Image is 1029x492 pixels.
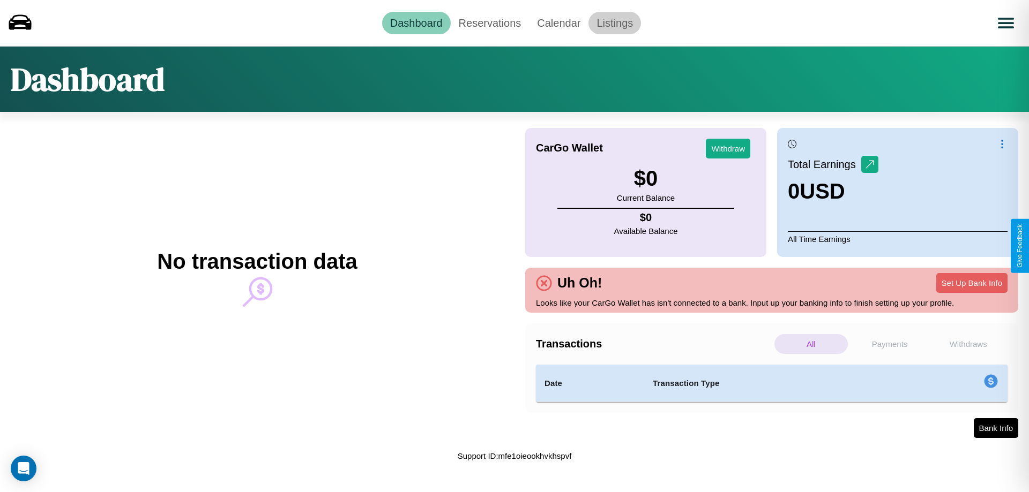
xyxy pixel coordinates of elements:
h3: $ 0 [617,166,675,191]
h4: Date [545,377,636,390]
a: Listings [588,12,641,34]
h4: Transaction Type [653,377,896,390]
h1: Dashboard [11,57,165,101]
div: Open Intercom Messenger [11,456,36,481]
p: Total Earnings [788,155,861,174]
h4: Transactions [536,338,772,350]
a: Dashboard [382,12,451,34]
button: Set Up Bank Info [936,273,1008,293]
p: Support ID: mfe1oieookhvkhspvf [458,449,572,463]
h4: CarGo Wallet [536,142,603,154]
p: Current Balance [617,191,675,205]
a: Reservations [451,12,530,34]
p: Looks like your CarGo Wallet has isn't connected to a bank. Input up your banking info to finish ... [536,296,1008,310]
div: Give Feedback [1016,224,1024,268]
a: Calendar [529,12,588,34]
p: All [774,334,848,354]
button: Open menu [991,8,1021,38]
h3: 0 USD [788,179,878,203]
h4: $ 0 [614,211,678,224]
button: Bank Info [974,418,1018,438]
p: Withdraws [931,334,1005,354]
h4: Uh Oh! [552,275,607,291]
button: Withdraw [706,139,750,158]
p: Payments [853,334,927,354]
h2: No transaction data [157,249,357,274]
p: Available Balance [614,224,678,238]
table: simple table [536,365,1008,402]
p: All Time Earnings [788,231,1008,246]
